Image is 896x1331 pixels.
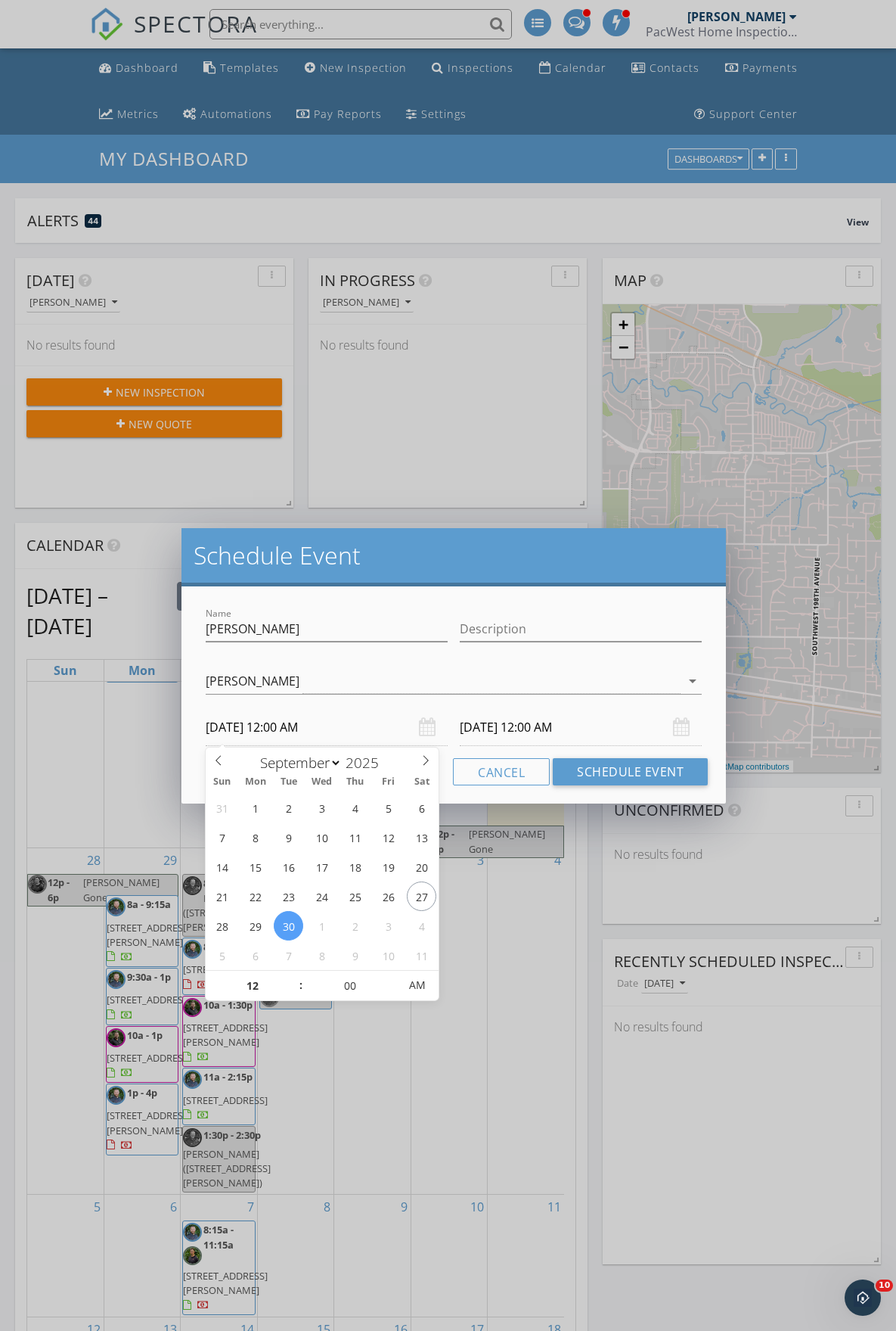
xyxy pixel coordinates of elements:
[207,911,237,941] span: September 28, 2025
[396,970,438,1000] span: Click to toggle
[340,793,370,823] span: September 4, 2025
[340,823,370,852] span: September 11, 2025
[460,709,702,746] input: Select date
[274,793,303,823] span: September 2, 2025
[405,777,439,787] span: Sat
[374,911,403,941] span: October 3, 2025
[240,941,270,970] span: October 6, 2025
[240,793,270,823] span: September 1, 2025
[240,911,270,941] span: September 29, 2025
[272,777,305,787] span: Tue
[684,672,702,690] i: arrow_drop_down
[240,852,270,882] span: September 15, 2025
[407,882,436,911] span: September 27, 2025
[407,823,436,852] span: September 13, 2025
[274,941,303,970] span: October 7, 2025
[307,793,336,823] span: September 3, 2025
[207,823,237,852] span: September 7, 2025
[374,852,403,882] span: September 19, 2025
[845,1280,881,1316] iframe: Intercom live chat
[207,793,237,823] span: August 31, 2025
[274,882,303,911] span: September 23, 2025
[374,882,403,911] span: September 26, 2025
[372,777,405,787] span: Fri
[305,777,339,787] span: Wed
[340,852,370,882] span: September 18, 2025
[206,674,299,688] div: [PERSON_NAME]
[207,882,237,911] span: September 21, 2025
[307,852,336,882] span: September 17, 2025
[299,970,303,1000] span: :
[407,793,436,823] span: September 6, 2025
[240,823,270,852] span: September 8, 2025
[407,941,436,970] span: October 11, 2025
[407,852,436,882] span: September 20, 2025
[307,941,336,970] span: October 8, 2025
[239,777,272,787] span: Mon
[340,911,370,941] span: October 2, 2025
[374,823,403,852] span: September 12, 2025
[307,911,336,941] span: October 1, 2025
[307,823,336,852] span: September 10, 2025
[339,777,372,787] span: Thu
[553,758,708,785] button: Schedule Event
[240,882,270,911] span: September 22, 2025
[274,852,303,882] span: September 16, 2025
[194,540,714,571] h2: Schedule Event
[207,941,237,970] span: October 5, 2025
[374,941,403,970] span: October 10, 2025
[206,777,239,787] span: Sun
[274,823,303,852] span: September 9, 2025
[453,758,550,785] button: Cancel
[340,882,370,911] span: September 25, 2025
[206,709,448,746] input: Select date
[342,753,392,773] input: Year
[340,941,370,970] span: October 9, 2025
[374,793,403,823] span: September 5, 2025
[407,911,436,941] span: October 4, 2025
[207,852,237,882] span: September 14, 2025
[274,911,303,941] span: September 30, 2025
[307,882,336,911] span: September 24, 2025
[876,1280,893,1292] span: 10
